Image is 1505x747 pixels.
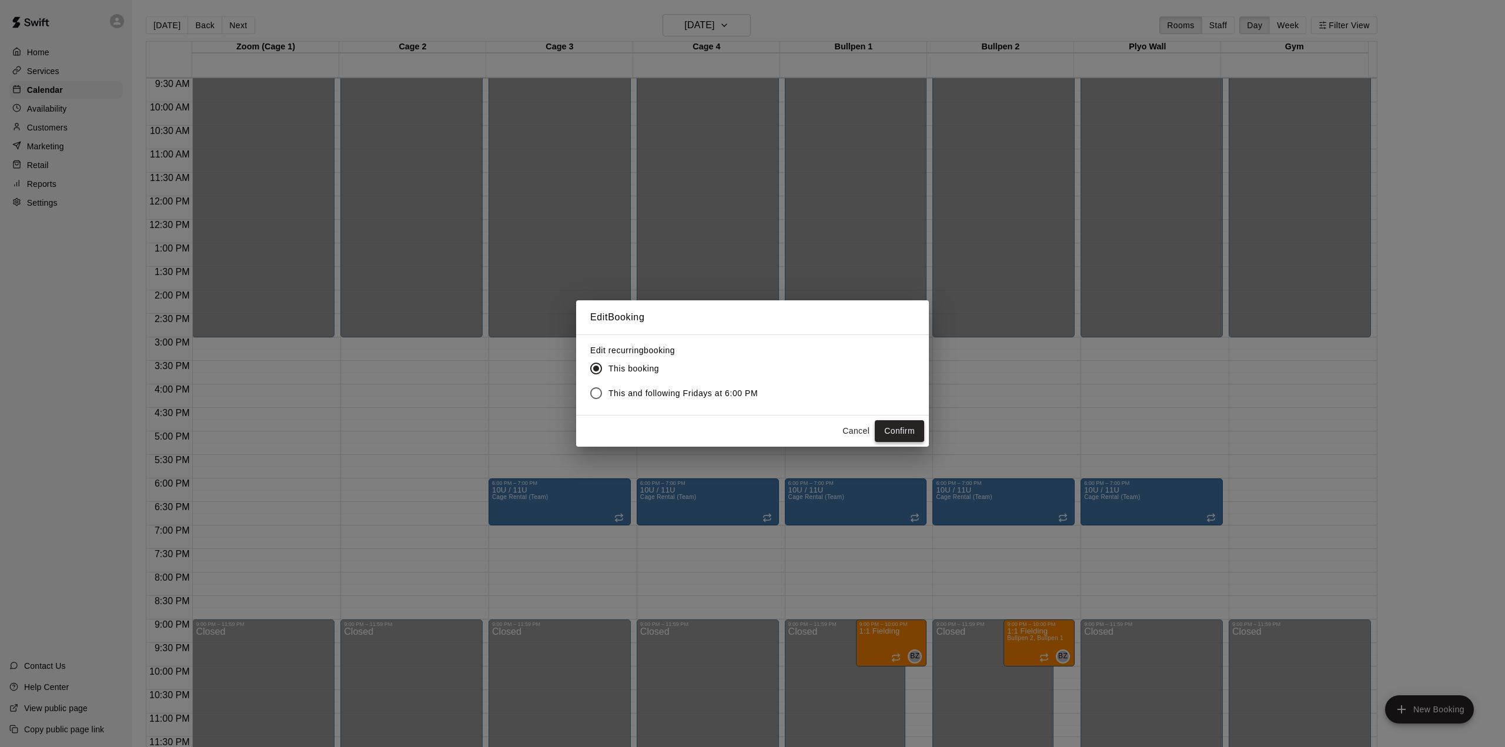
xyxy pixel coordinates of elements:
span: This and following Fridays at 6:00 PM [608,387,758,400]
button: Confirm [875,420,924,442]
span: This booking [608,363,659,375]
button: Cancel [837,420,875,442]
h2: Edit Booking [576,300,929,334]
label: Edit recurring booking [590,344,767,356]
